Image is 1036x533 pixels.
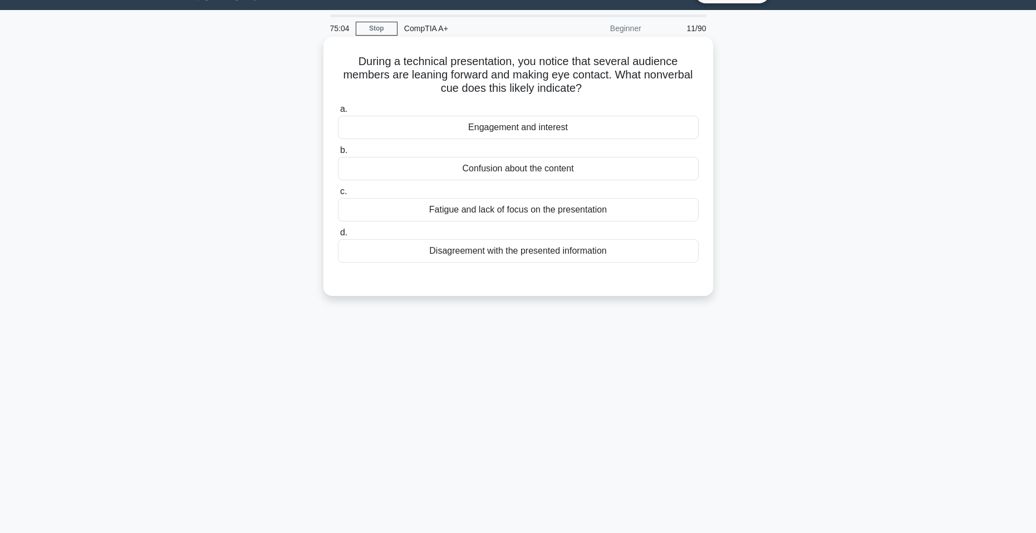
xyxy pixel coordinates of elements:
div: Confusion about the content [338,157,699,180]
div: 11/90 [648,17,713,40]
div: CompTIA A+ [397,17,551,40]
a: Stop [356,22,397,36]
span: a. [340,104,347,113]
span: b. [340,145,347,155]
h5: During a technical presentation, you notice that several audience members are leaning forward and... [337,55,700,96]
div: Engagement and interest [338,116,699,139]
span: c. [340,186,347,196]
div: 75:04 [323,17,356,40]
div: Disagreement with the presented information [338,239,699,263]
div: Fatigue and lack of focus on the presentation [338,198,699,221]
span: d. [340,228,347,237]
div: Beginner [551,17,648,40]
